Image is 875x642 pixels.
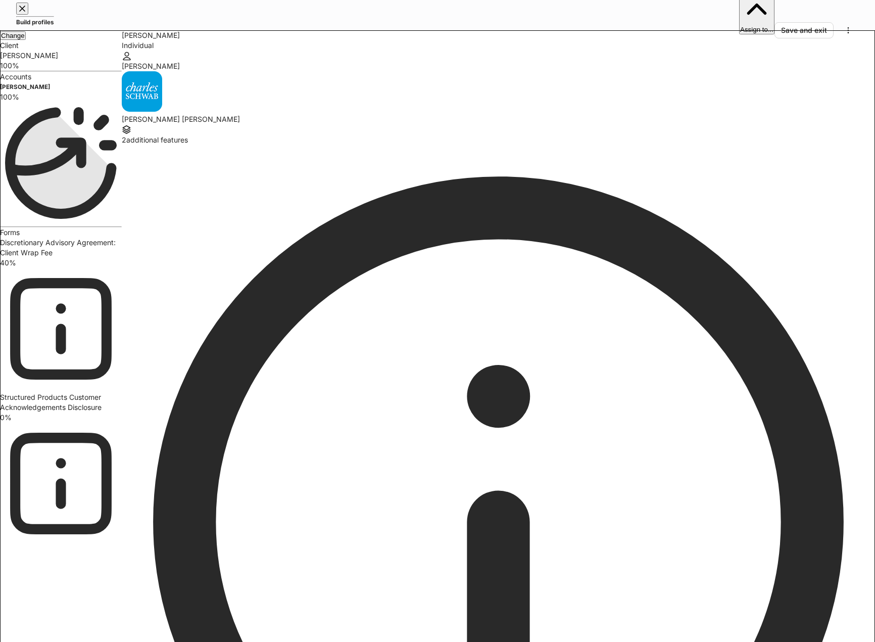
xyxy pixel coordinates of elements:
[774,22,834,38] button: Save and exit
[781,27,827,34] div: Save and exit
[122,61,875,71] div: [PERSON_NAME]
[122,40,875,51] div: Individual
[16,17,54,27] h5: Build profiles
[122,71,162,112] img: charles-schwab-BFYFdbvS.png
[122,114,875,124] div: [PERSON_NAME] [PERSON_NAME]
[1,32,25,39] div: Change
[122,30,875,40] div: [PERSON_NAME]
